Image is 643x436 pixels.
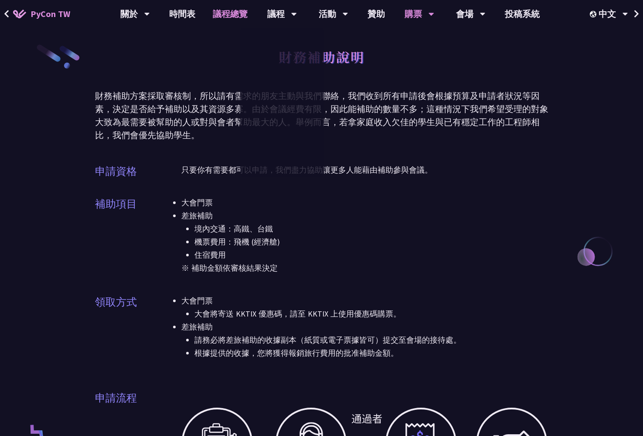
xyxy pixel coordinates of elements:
li: 請務必將差旅補助的收據副本（紙質或電子票據皆可）提交至會場的接待處。 [194,334,548,347]
li: 大會門票 [181,294,548,320]
p: ※ 補助金額依審核結果決定 [181,262,548,275]
li: 境內交通：高鐵、台鐵 [194,222,548,235]
p: 申請流程 [95,390,137,406]
li: 差旅補助 [181,320,548,360]
li: 差旅補助 [181,209,548,262]
li: 機票費用：飛機 (經濟艙) [194,235,548,249]
p: 補助項目 [95,196,137,212]
li: 住宿費用 [194,249,548,262]
li: 大會將寄送 KKTIX 優惠碼，請至 KKTIX 上使用優惠碼購票。 [194,307,548,320]
li: 大會門票 [181,196,548,209]
p: 只要你有需要都可以申請，我們盡力協助讓更多人能藉由補助參與會議。 [181,163,548,177]
p: 申請資格 [95,163,137,179]
a: PyCon TW [4,3,79,25]
img: Home icon of PyCon TW 2025 [13,10,26,18]
div: 財務補助方案採取審核制，所以請有需求的朋友主動與我們聯絡，我們收到所有申請後會根據預算及申請者狀況等因素，決定是否給予補助以及其資源多寡。由於會議經費有限，因此能補助的數量不多；這種情況下我們希... [95,89,548,142]
li: 根據提供的收據，您將獲得報銷旅行費用的批准補助金額。 [194,347,548,360]
span: PyCon TW [31,7,70,20]
p: 領取方式 [95,294,137,310]
img: Locale Icon [590,11,599,17]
